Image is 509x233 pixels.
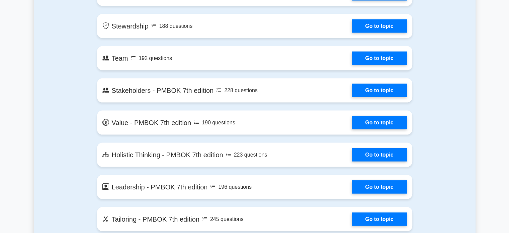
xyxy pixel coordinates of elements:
[352,19,407,33] a: Go to topic
[352,180,407,194] a: Go to topic
[352,84,407,97] a: Go to topic
[352,52,407,65] a: Go to topic
[352,213,407,226] a: Go to topic
[352,148,407,162] a: Go to topic
[352,116,407,129] a: Go to topic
